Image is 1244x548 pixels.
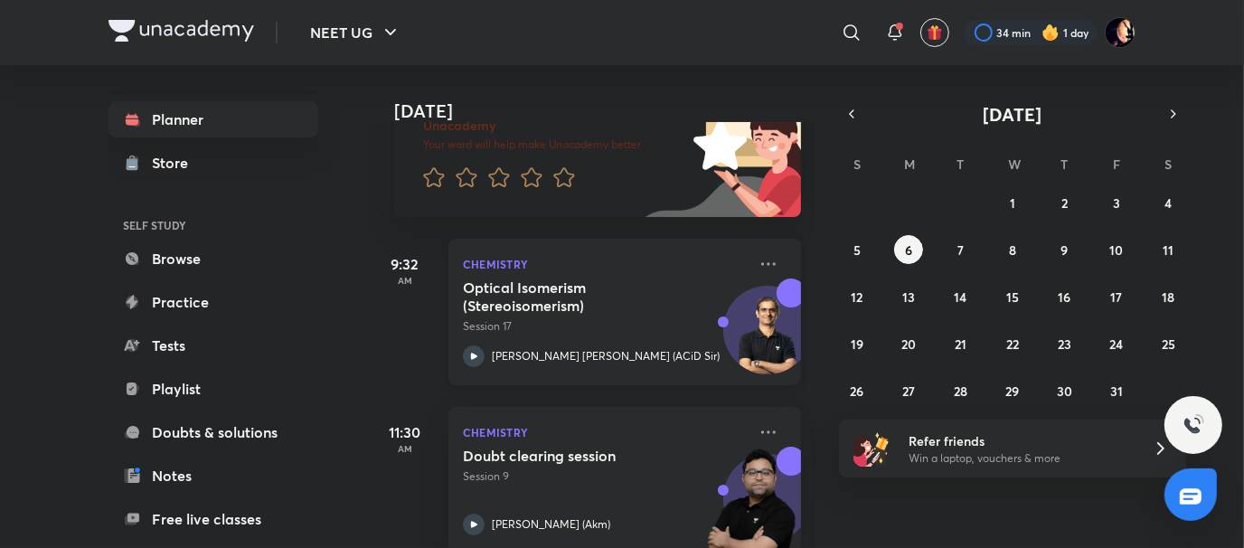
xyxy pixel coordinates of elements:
[998,188,1027,217] button: October 1, 2025
[853,156,861,173] abbr: Sunday
[463,447,688,465] h5: Doubt clearing session
[904,156,915,173] abbr: Monday
[463,468,747,485] p: Session 9
[369,275,441,286] p: AM
[1109,241,1123,259] abbr: October 10, 2025
[957,156,965,173] abbr: Tuesday
[1058,288,1070,306] abbr: October 16, 2025
[1010,194,1015,212] abbr: October 1, 2025
[1162,288,1174,306] abbr: October 18, 2025
[947,282,975,311] button: October 14, 2025
[998,235,1027,264] button: October 8, 2025
[1183,414,1204,436] img: ttu
[902,383,915,400] abbr: October 27, 2025
[108,210,318,241] h6: SELF STUDY
[1102,188,1131,217] button: October 3, 2025
[1154,282,1183,311] button: October 18, 2025
[853,241,861,259] abbr: October 5, 2025
[905,241,912,259] abbr: October 6, 2025
[947,329,975,358] button: October 21, 2025
[1154,188,1183,217] button: October 4, 2025
[1154,235,1183,264] button: October 11, 2025
[1154,329,1183,358] button: October 25, 2025
[1058,335,1071,353] abbr: October 23, 2025
[955,288,967,306] abbr: October 14, 2025
[927,24,943,41] img: avatar
[108,101,318,137] a: Planner
[369,443,441,454] p: AM
[1050,188,1079,217] button: October 2, 2025
[108,20,254,42] img: Company Logo
[1164,156,1172,173] abbr: Saturday
[894,329,923,358] button: October 20, 2025
[843,376,872,405] button: October 26, 2025
[369,421,441,443] h5: 11:30
[998,329,1027,358] button: October 22, 2025
[1041,24,1060,42] img: streak
[463,279,688,315] h5: Optical Isomerism (Stereoisomerism)
[1006,335,1019,353] abbr: October 22, 2025
[463,421,747,443] p: Chemistry
[1102,376,1131,405] button: October 31, 2025
[853,430,890,467] img: referral
[851,288,862,306] abbr: October 12, 2025
[108,414,318,450] a: Doubts & solutions
[1057,383,1072,400] abbr: October 30, 2025
[1050,282,1079,311] button: October 16, 2025
[954,383,967,400] abbr: October 28, 2025
[108,371,318,407] a: Playlist
[299,14,412,51] button: NEET UG
[1162,335,1175,353] abbr: October 25, 2025
[1102,329,1131,358] button: October 24, 2025
[901,335,916,353] abbr: October 20, 2025
[1060,241,1068,259] abbr: October 9, 2025
[851,335,863,353] abbr: October 19, 2025
[947,235,975,264] button: October 7, 2025
[724,296,811,383] img: Avatar
[492,516,610,533] p: [PERSON_NAME] (Akm)
[920,18,949,47] button: avatar
[998,282,1027,311] button: October 15, 2025
[108,327,318,364] a: Tests
[1050,376,1079,405] button: October 30, 2025
[108,241,318,277] a: Browse
[463,318,747,335] p: Session 17
[1109,335,1123,353] abbr: October 24, 2025
[108,458,318,494] a: Notes
[909,450,1131,467] p: Win a laptop, vouchers & more
[369,253,441,275] h5: 9:32
[1113,194,1120,212] abbr: October 3, 2025
[1008,156,1021,173] abbr: Wednesday
[1050,329,1079,358] button: October 23, 2025
[632,72,801,217] img: feedback_image
[1164,194,1172,212] abbr: October 4, 2025
[492,348,720,364] p: [PERSON_NAME] [PERSON_NAME] (ACiD Sir)
[108,284,318,320] a: Practice
[955,335,966,353] abbr: October 21, 2025
[984,102,1042,127] span: [DATE]
[1102,235,1131,264] button: October 10, 2025
[108,501,318,537] a: Free live classes
[902,288,915,306] abbr: October 13, 2025
[894,282,923,311] button: October 13, 2025
[864,101,1161,127] button: [DATE]
[998,376,1027,405] button: October 29, 2025
[1113,156,1120,173] abbr: Friday
[1005,383,1019,400] abbr: October 29, 2025
[152,152,199,174] div: Store
[894,235,923,264] button: October 6, 2025
[394,100,819,122] h4: [DATE]
[947,376,975,405] button: October 28, 2025
[1110,288,1122,306] abbr: October 17, 2025
[894,376,923,405] button: October 27, 2025
[1110,383,1123,400] abbr: October 31, 2025
[1061,194,1068,212] abbr: October 2, 2025
[108,145,318,181] a: Store
[843,329,872,358] button: October 19, 2025
[1009,241,1016,259] abbr: October 8, 2025
[843,282,872,311] button: October 12, 2025
[1102,282,1131,311] button: October 17, 2025
[108,20,254,46] a: Company Logo
[909,431,1131,450] h6: Refer friends
[957,241,964,259] abbr: October 7, 2025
